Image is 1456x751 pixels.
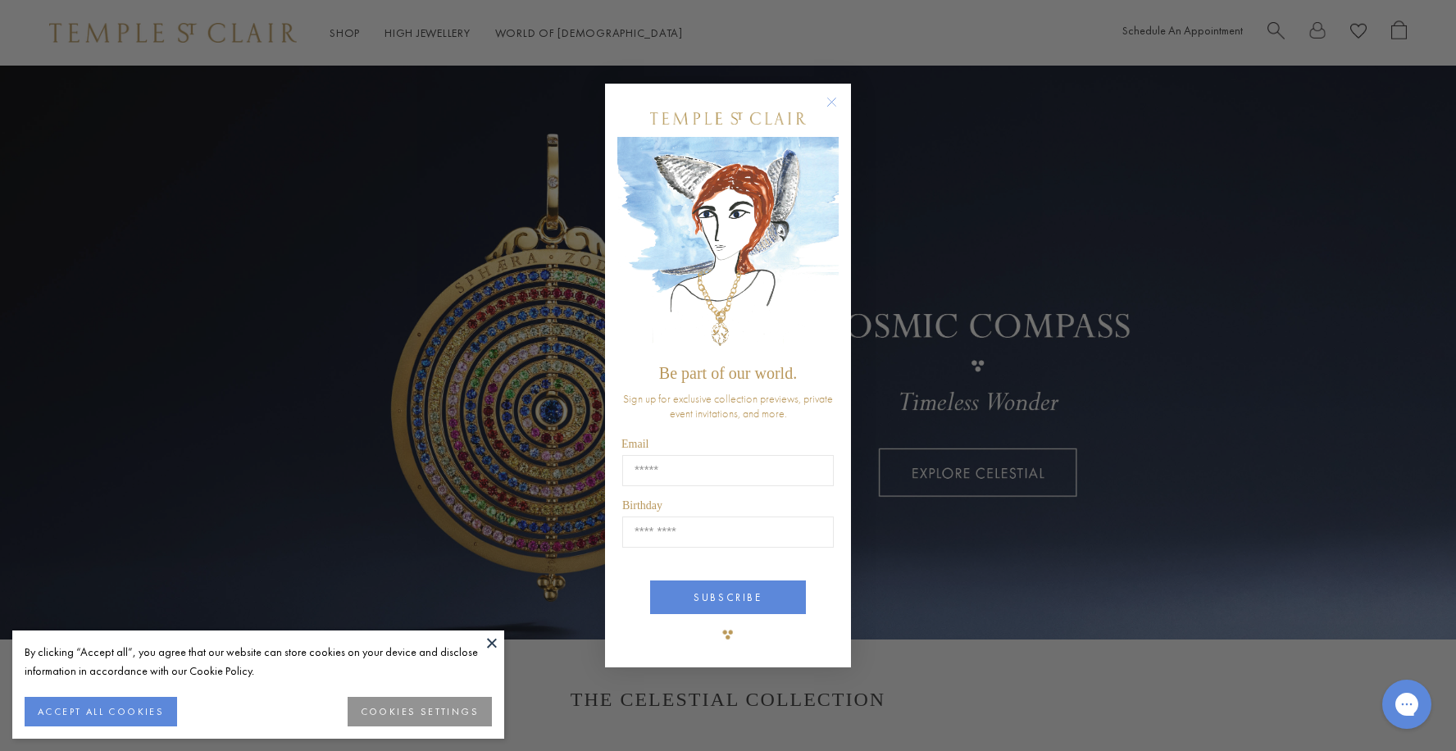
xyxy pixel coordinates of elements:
[650,112,806,125] img: Temple St. Clair
[622,455,834,486] input: Email
[650,580,806,614] button: SUBSCRIBE
[830,100,850,121] button: Close dialog
[25,697,177,726] button: ACCEPT ALL COOKIES
[1374,674,1440,735] iframe: Gorgias live chat messenger
[622,499,662,512] span: Birthday
[617,137,839,356] img: c4a9eb12-d91a-4d4a-8ee0-386386f4f338.jpeg
[659,364,797,382] span: Be part of our world.
[25,643,492,680] div: By clicking “Accept all”, you agree that our website can store cookies on your device and disclos...
[623,391,833,421] span: Sign up for exclusive collection previews, private event invitations, and more.
[621,438,648,450] span: Email
[712,618,744,651] img: TSC
[348,697,492,726] button: COOKIES SETTINGS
